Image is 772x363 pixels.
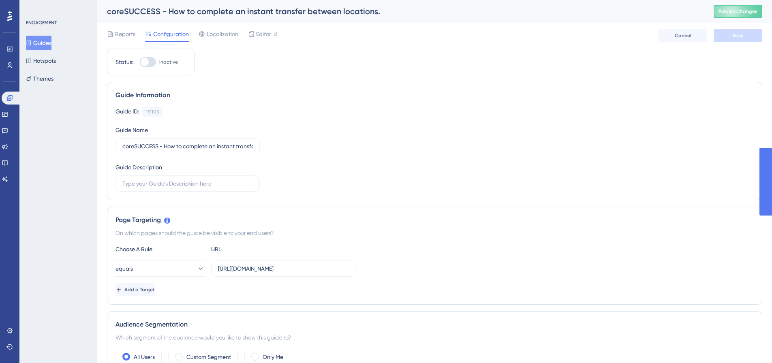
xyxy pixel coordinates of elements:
[26,71,53,86] button: Themes
[122,142,253,151] input: Type your Guide’s Name here
[115,283,155,296] button: Add a Target
[115,264,133,273] span: equals
[115,215,754,225] div: Page Targeting
[218,264,349,273] input: yourwebsite.com/path
[256,29,271,39] span: Editor
[26,19,57,26] div: ENGAGEMENT
[159,59,178,65] span: Inactive
[115,125,148,135] div: Guide Name
[714,5,762,18] button: Publish Changes
[115,107,139,117] div: Guide ID:
[115,29,135,39] span: Reports
[714,29,762,42] button: Save
[659,29,707,42] button: Cancel
[122,179,253,188] input: Type your Guide’s Description here
[115,57,133,67] div: Status:
[115,333,754,342] div: Which segment of the audience would you like to show this guide to?
[186,352,231,362] label: Custom Segment
[153,29,189,39] span: Configuration
[26,53,56,68] button: Hotspots
[115,320,754,329] div: Audience Segmentation
[115,244,205,254] div: Choose A Rule
[738,331,762,355] iframe: UserGuiding AI Assistant Launcher
[134,352,155,362] label: All Users
[211,244,300,254] div: URL
[115,261,205,277] button: equals
[732,32,744,39] span: Save
[263,352,283,362] label: Only Me
[675,32,691,39] span: Cancel
[146,109,159,115] div: 151105
[124,286,155,293] span: Add a Target
[207,29,238,39] span: Localization
[107,6,693,17] div: coreSUCCESS - How to complete an instant transfer between locations.
[115,162,162,172] div: Guide Description
[115,228,754,238] div: On which pages should the guide be visible to your end users?
[719,8,757,15] span: Publish Changes
[115,90,754,100] div: Guide Information
[26,36,51,50] button: Guides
